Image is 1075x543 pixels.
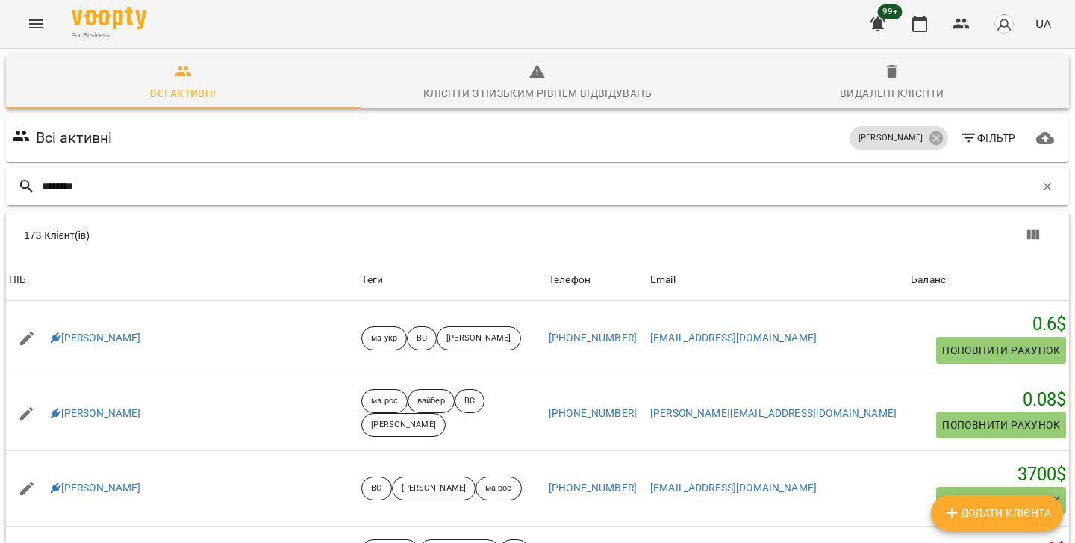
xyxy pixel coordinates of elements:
[911,313,1066,336] h5: 0.6 $
[859,132,923,145] p: [PERSON_NAME]
[51,406,141,421] a: [PERSON_NAME]
[446,332,511,345] p: [PERSON_NAME]
[942,491,1060,509] span: Поповнити рахунок
[936,337,1066,364] button: Поповнити рахунок
[549,482,637,494] a: [PHONE_NUMBER]
[361,389,408,413] div: ма рос
[650,271,905,289] span: Email
[911,271,946,289] div: Sort
[455,389,484,413] div: ВС
[476,477,522,500] div: ма рос
[72,31,146,40] span: For Business
[36,126,113,149] h6: Всі активні
[6,211,1069,259] div: Table Toolbar
[150,84,216,102] div: Всі активні
[361,413,445,437] div: [PERSON_NAME]
[650,332,817,344] a: [EMAIL_ADDRESS][DOMAIN_NAME]
[371,332,397,345] p: ма укр
[51,331,141,346] a: [PERSON_NAME]
[1029,10,1057,37] button: UA
[911,388,1066,412] h5: 0.08 $
[417,332,427,345] p: ВС
[549,271,591,289] div: Sort
[943,504,1051,522] span: Додати клієнта
[51,481,141,496] a: [PERSON_NAME]
[549,271,644,289] span: Телефон
[911,271,1066,289] span: Баланс
[942,341,1060,359] span: Поповнити рахунок
[464,395,475,408] p: ВС
[437,326,520,350] div: [PERSON_NAME]
[18,6,54,42] button: Menu
[840,84,944,102] div: Видалені клієнти
[549,271,591,289] div: Телефон
[402,483,466,495] p: [PERSON_NAME]
[407,326,437,350] div: ВС
[878,4,903,19] span: 99+
[361,271,543,289] div: Теги
[1015,217,1051,253] button: Показати колонки
[650,271,676,289] div: Email
[936,487,1066,514] button: Поповнити рахунок
[371,419,435,432] p: [PERSON_NAME]
[994,13,1015,34] img: avatar_s.png
[911,463,1066,486] h5: 3700 $
[549,332,637,344] a: [PHONE_NUMBER]
[931,495,1063,531] button: Додати клієнта
[371,483,381,495] p: ВС
[423,84,652,102] div: Клієнти з низьким рівнем відвідувань
[549,407,637,419] a: [PHONE_NUMBER]
[650,407,897,419] a: [PERSON_NAME][EMAIL_ADDRESS][DOMAIN_NAME]
[850,126,947,150] div: [PERSON_NAME]
[417,395,445,408] p: вайбер
[954,125,1022,152] button: Фільтр
[911,271,946,289] div: Баланс
[24,228,552,243] div: 173 Клієнт(ів)
[392,477,476,500] div: [PERSON_NAME]
[942,416,1060,434] span: Поповнити рахунок
[72,7,146,29] img: Voopty Logo
[9,271,355,289] span: ПІБ
[361,477,391,500] div: ВС
[960,129,1016,147] span: Фільтр
[9,271,26,289] div: Sort
[9,271,26,289] div: ПІБ
[1035,16,1051,31] span: UA
[371,395,398,408] p: ма рос
[936,412,1066,438] button: Поповнити рахунок
[361,326,407,350] div: ма укр
[650,271,676,289] div: Sort
[650,482,817,494] a: [EMAIL_ADDRESS][DOMAIN_NAME]
[485,483,512,495] p: ма рос
[408,389,455,413] div: вайбер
